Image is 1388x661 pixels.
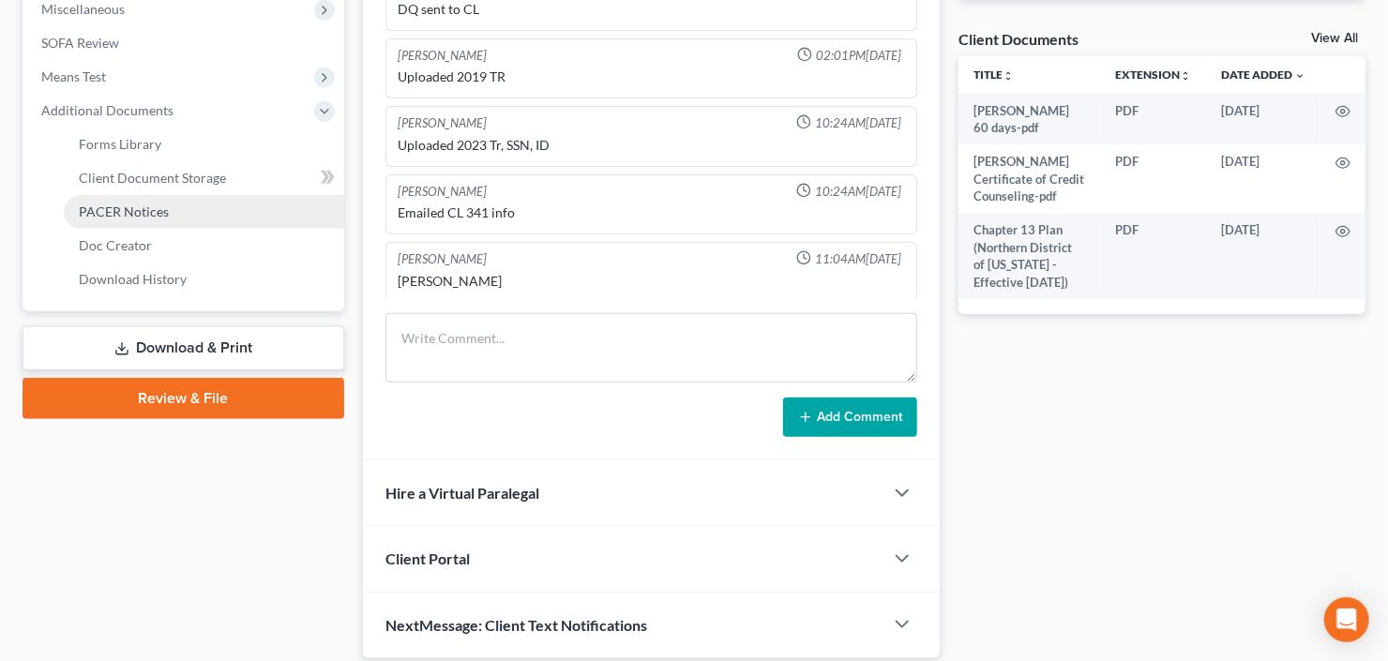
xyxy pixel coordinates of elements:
span: 10:24AM[DATE] [815,114,901,132]
a: Extensionunfold_more [1115,68,1191,82]
div: Open Intercom Messenger [1324,597,1369,642]
div: Uploaded 2019 TR [398,68,905,86]
div: [PERSON_NAME] [398,47,487,65]
td: [DATE] [1206,94,1320,145]
span: 10:24AM[DATE] [815,183,901,201]
a: Date Added expand_more [1221,68,1305,82]
i: unfold_more [1180,70,1191,82]
a: SOFA Review [26,26,344,60]
a: Forms Library [64,128,344,161]
a: View All [1311,32,1358,45]
span: Client Document Storage [79,170,226,186]
td: Chapter 13 Plan (Northern District of [US_STATE] - Effective [DATE]) [958,214,1100,300]
span: Additional Documents [41,102,173,118]
a: Download & Print [23,326,344,370]
i: unfold_more [1003,70,1014,82]
a: Titleunfold_more [973,68,1014,82]
td: [PERSON_NAME] 60 days-pdf [958,94,1100,145]
div: [PERSON_NAME] [398,183,487,201]
div: Emailed CL 341 info [398,203,905,222]
span: SOFA Review [41,35,119,51]
span: NextMessage: Client Text Notifications [385,616,647,634]
span: Means Test [41,68,106,84]
span: 11:04AM[DATE] [815,250,901,268]
div: [PERSON_NAME] [398,114,487,132]
td: PDF [1100,144,1206,213]
td: [PERSON_NAME] Certificate of Credit Counseling-pdf [958,144,1100,213]
a: Review & File [23,378,344,419]
div: [PERSON_NAME] [398,272,905,291]
div: [PERSON_NAME] [398,250,487,268]
a: Download History [64,263,344,296]
span: Doc Creator [79,237,152,253]
span: PACER Notices [79,203,169,219]
div: Client Documents [958,29,1079,49]
span: Hire a Virtual Paralegal [385,484,539,502]
td: [DATE] [1206,144,1320,213]
i: expand_more [1294,70,1305,82]
td: [DATE] [1206,214,1320,300]
span: Download History [79,271,187,287]
a: PACER Notices [64,195,344,229]
span: Forms Library [79,136,161,152]
span: 02:01PM[DATE] [816,47,901,65]
div: Uploaded 2023 Tr, SSN, ID [398,136,905,155]
button: Add Comment [783,398,917,437]
td: PDF [1100,214,1206,300]
span: Client Portal [385,549,470,567]
a: Doc Creator [64,229,344,263]
a: Client Document Storage [64,161,344,195]
td: PDF [1100,94,1206,145]
span: Miscellaneous [41,1,125,17]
